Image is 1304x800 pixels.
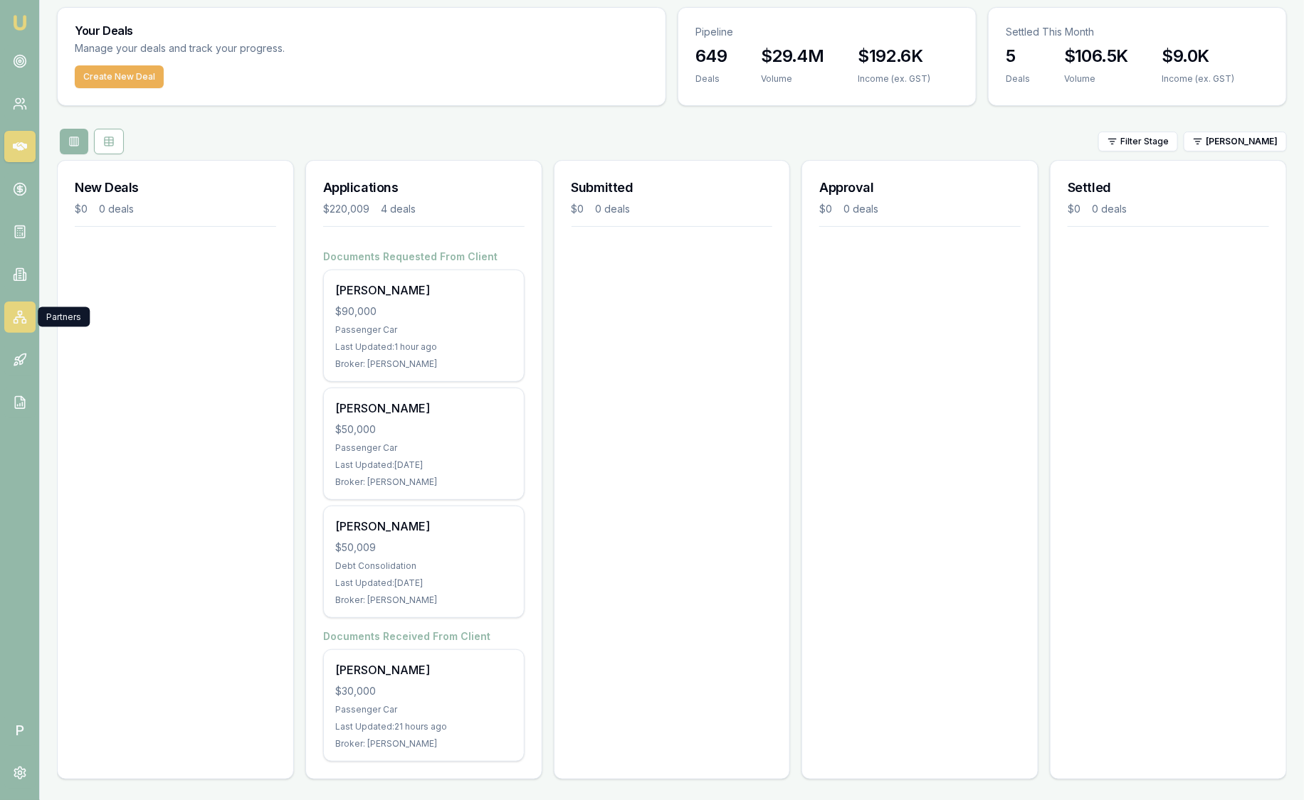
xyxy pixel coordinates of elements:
[335,704,512,715] div: Passenger Car
[843,202,878,216] div: 0 deals
[1092,202,1127,216] div: 0 deals
[75,25,648,36] h3: Your Deals
[99,202,134,216] div: 0 deals
[1162,45,1235,68] h3: $9.0K
[335,459,512,471] div: Last Updated: [DATE]
[38,307,90,327] div: Partners
[335,341,512,353] div: Last Updated: 1 hour ago
[335,738,512,750] div: Broker: [PERSON_NAME]
[335,518,512,535] div: [PERSON_NAME]
[819,202,832,216] div: $0
[323,629,525,644] h4: Documents Received From Client
[858,45,931,68] h3: $192.6K
[1162,73,1235,85] div: Income (ex. GST)
[1120,136,1169,147] span: Filter Stage
[1206,136,1278,147] span: [PERSON_NAME]
[381,202,416,216] div: 4 deals
[323,202,369,216] div: $220,009
[695,73,727,85] div: Deals
[75,65,164,88] button: Create New Deal
[335,422,512,437] div: $50,000
[858,73,931,85] div: Income (ex. GST)
[819,178,1021,198] h3: Approval
[335,577,512,589] div: Last Updated: [DATE]
[335,540,512,555] div: $50,009
[335,304,512,319] div: $90,000
[572,178,773,198] h3: Submitted
[75,41,439,57] p: Manage your deals and track your progress.
[4,715,36,746] span: P
[335,442,512,454] div: Passenger Car
[75,178,276,198] h3: New Deals
[75,202,88,216] div: $0
[335,684,512,698] div: $30,000
[335,324,512,336] div: Passenger Car
[335,721,512,732] div: Last Updated: 21 hours ago
[761,73,824,85] div: Volume
[761,45,824,68] h3: $29.4M
[695,25,959,39] p: Pipeline
[335,476,512,488] div: Broker: [PERSON_NAME]
[1064,45,1128,68] h3: $106.5K
[11,14,28,31] img: emu-icon-u.png
[596,202,631,216] div: 0 deals
[1184,132,1287,151] button: [PERSON_NAME]
[1068,202,1080,216] div: $0
[335,594,512,606] div: Broker: [PERSON_NAME]
[1064,73,1128,85] div: Volume
[335,560,512,572] div: Debt Consolidation
[335,661,512,678] div: [PERSON_NAME]
[335,358,512,370] div: Broker: [PERSON_NAME]
[1098,132,1178,151] button: Filter Stage
[1006,73,1030,85] div: Deals
[1006,45,1030,68] h3: 5
[323,178,525,198] h3: Applications
[695,45,727,68] h3: 649
[323,250,525,264] h4: Documents Requested From Client
[335,282,512,299] div: [PERSON_NAME]
[1068,178,1269,198] h3: Settled
[572,202,584,216] div: $0
[1006,25,1269,39] p: Settled This Month
[335,400,512,417] div: [PERSON_NAME]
